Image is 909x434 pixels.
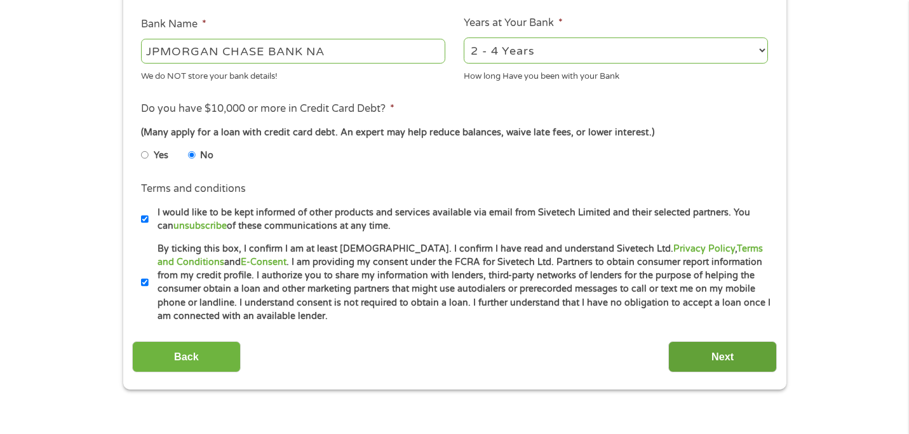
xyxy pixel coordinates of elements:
[141,102,394,116] label: Do you have $10,000 or more in Credit Card Debt?
[141,65,445,83] div: We do NOT store your bank details!
[141,18,206,31] label: Bank Name
[141,126,767,140] div: (Many apply for a loan with credit card debt. An expert may help reduce balances, waive late fees...
[132,341,241,372] input: Back
[673,243,735,254] a: Privacy Policy
[241,257,286,268] a: E-Consent
[464,65,768,83] div: How long Have you been with your Bank
[158,243,763,268] a: Terms and Conditions
[149,242,772,323] label: By ticking this box, I confirm I am at least [DEMOGRAPHIC_DATA]. I confirm I have read and unders...
[154,149,168,163] label: Yes
[668,341,777,372] input: Next
[141,182,246,196] label: Terms and conditions
[149,206,772,233] label: I would like to be kept informed of other products and services available via email from Sivetech...
[464,17,563,30] label: Years at Your Bank
[173,220,227,231] a: unsubscribe
[200,149,213,163] label: No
